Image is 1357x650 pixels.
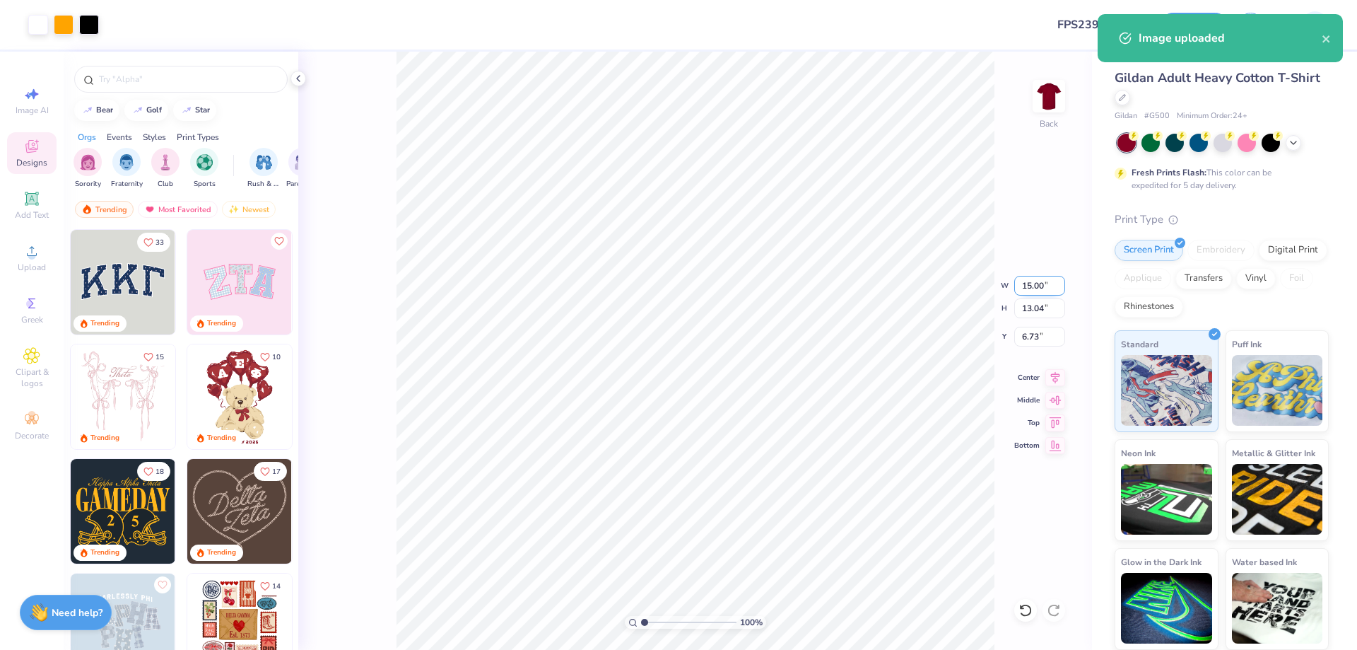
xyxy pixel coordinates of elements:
span: Upload [18,262,46,273]
div: Screen Print [1115,240,1183,261]
span: Rush & Bid [247,179,280,190]
button: Like [137,462,170,481]
img: Rush & Bid Image [256,154,272,170]
button: filter button [286,148,319,190]
span: Designs [16,157,47,168]
span: Sorority [75,179,101,190]
div: Newest [222,201,276,218]
div: filter for Sports [190,148,218,190]
div: Trending [207,433,236,443]
div: Trending [207,547,236,558]
span: 14 [272,583,281,590]
span: Water based Ink [1232,555,1297,569]
img: Metallic & Glitter Ink [1232,464,1323,535]
span: Parent's Weekend [286,179,319,190]
button: filter button [247,148,280,190]
img: Sorority Image [80,154,96,170]
div: Events [107,131,132,144]
div: This color can be expedited for 5 day delivery. [1132,166,1305,192]
span: Greek [21,314,43,325]
div: Trending [75,201,134,218]
div: star [195,106,210,114]
div: Orgs [78,131,96,144]
span: Top [1014,418,1040,428]
img: 2b704b5a-84f6-4980-8295-53d958423ff9 [175,459,279,564]
img: Standard [1121,355,1212,426]
img: Fraternity Image [119,154,134,170]
img: e74243e0-e378-47aa-a400-bc6bcb25063a [291,344,396,449]
div: Most Favorited [138,201,218,218]
strong: Need help? [52,606,102,620]
span: Minimum Order: 24 + [1177,110,1247,122]
strong: Fresh Prints Flash: [1132,167,1206,178]
button: Like [254,576,287,596]
div: filter for Rush & Bid [247,148,280,190]
div: Vinyl [1236,268,1276,289]
span: Add Text [15,209,49,221]
span: Glow in the Dark Ink [1121,555,1202,569]
img: Parent's Weekend Image [295,154,311,170]
button: filter button [74,148,102,190]
img: trend_line.gif [82,106,93,115]
span: Neon Ink [1121,446,1156,460]
button: Like [271,233,288,250]
span: 10 [272,354,281,361]
button: filter button [151,148,180,190]
span: Puff Ink [1232,337,1262,352]
img: 9980f5e8-e6a1-4b4a-8839-2b0e9349023c [187,230,292,335]
span: Gildan Adult Heavy Cotton T-Shirt [1115,69,1320,86]
button: golf [124,100,168,121]
button: filter button [190,148,218,190]
span: 18 [155,468,164,475]
img: 3b9aba4f-e317-4aa7-a679-c95a879539bd [71,230,175,335]
div: Trending [90,433,119,443]
img: Puff Ink [1232,355,1323,426]
button: Like [137,347,170,366]
img: most_fav.gif [144,204,155,214]
div: filter for Club [151,148,180,190]
button: close [1322,30,1332,47]
img: Back [1035,82,1063,110]
span: Standard [1121,337,1158,352]
div: Applique [1115,268,1171,289]
div: Image uploaded [1139,30,1322,47]
span: Sports [194,179,216,190]
img: 5ee11766-d822-42f5-ad4e-763472bf8dcf [291,230,396,335]
button: bear [74,100,119,121]
img: Newest.gif [228,204,240,214]
button: Like [254,347,287,366]
img: trending.gif [81,204,93,214]
img: 12710c6a-dcc0-49ce-8688-7fe8d5f96fe2 [187,459,292,564]
img: Water based Ink [1232,573,1323,644]
img: b8819b5f-dd70-42f8-b218-32dd770f7b03 [71,459,175,564]
div: filter for Parent's Weekend [286,148,319,190]
button: filter button [111,148,143,190]
div: Embroidery [1187,240,1255,261]
span: # G500 [1144,110,1170,122]
button: star [173,100,216,121]
span: Club [158,179,173,190]
span: Metallic & Glitter Ink [1232,446,1315,460]
div: Styles [143,131,166,144]
div: filter for Fraternity [111,148,143,190]
span: Middle [1014,395,1040,405]
span: 17 [272,468,281,475]
span: Decorate [15,430,49,441]
div: Trending [207,318,236,329]
img: 83dda5b0-2158-48ca-832c-f6b4ef4c4536 [71,344,175,449]
input: Try "Alpha" [98,72,278,86]
div: Print Types [177,131,219,144]
img: Glow in the Dark Ink [1121,573,1212,644]
div: golf [146,106,162,114]
div: Trending [90,318,119,329]
img: Sports Image [196,154,213,170]
span: Gildan [1115,110,1137,122]
span: Bottom [1014,441,1040,451]
div: Print Type [1115,211,1329,228]
img: Neon Ink [1121,464,1212,535]
img: trend_line.gif [181,106,192,115]
img: trend_line.gif [132,106,143,115]
img: 587403a7-0594-4a7f-b2bd-0ca67a3ff8dd [187,344,292,449]
div: Foil [1280,268,1313,289]
img: d12a98c7-f0f7-4345-bf3a-b9f1b718b86e [175,344,279,449]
